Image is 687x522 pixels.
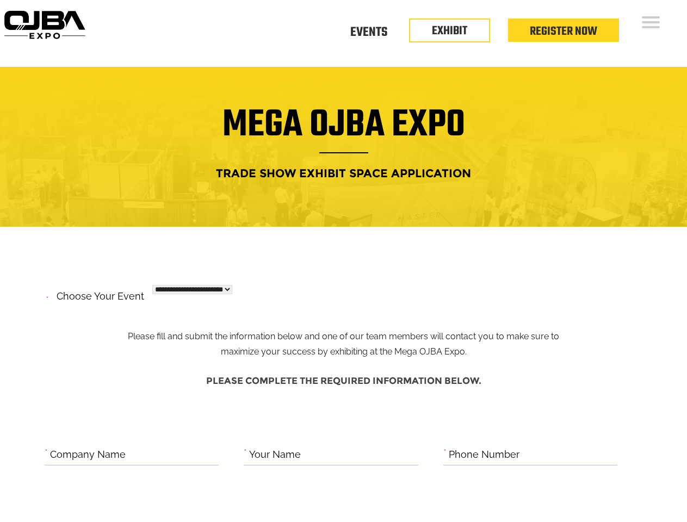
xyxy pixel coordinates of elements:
h4: Trade Show Exhibit Space Application [8,163,679,183]
label: Choose your event [50,281,144,305]
h1: Mega OJBA Expo [8,110,679,153]
label: Phone Number [449,446,519,463]
h4: Please complete the required information below. [45,370,643,391]
label: Company Name [50,446,126,463]
label: Your Name [249,446,301,463]
a: Register Now [530,22,597,41]
a: EXHIBIT [432,22,467,40]
p: Please fill and submit the information below and one of our team members will contact you to make... [119,287,568,360]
